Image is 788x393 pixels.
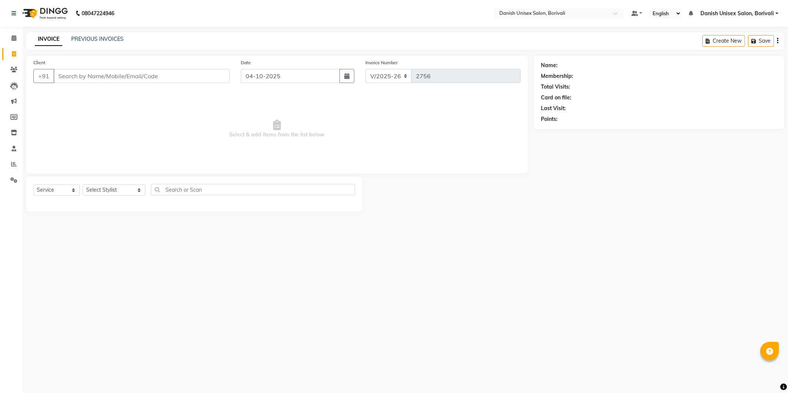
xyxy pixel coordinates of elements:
img: logo [19,3,70,24]
a: PREVIOUS INVOICES [71,36,124,42]
div: Card on file: [541,94,571,102]
div: Last Visit: [541,105,566,112]
span: Danish Unisex Salon, Borivali [700,10,774,17]
div: Total Visits: [541,83,570,91]
div: Membership: [541,72,573,80]
a: INVOICE [35,33,62,46]
input: Search by Name/Mobile/Email/Code [53,69,230,83]
label: Client [33,59,45,66]
button: Save [748,35,774,47]
iframe: chat widget [757,363,781,386]
span: Select & add items from the list below [33,92,521,166]
input: Search or Scan [151,184,355,195]
div: Name: [541,62,558,69]
label: Invoice Number [365,59,398,66]
label: Date [241,59,251,66]
b: 08047224946 [82,3,114,24]
button: +91 [33,69,54,83]
div: Points: [541,115,558,123]
button: Create New [702,35,745,47]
